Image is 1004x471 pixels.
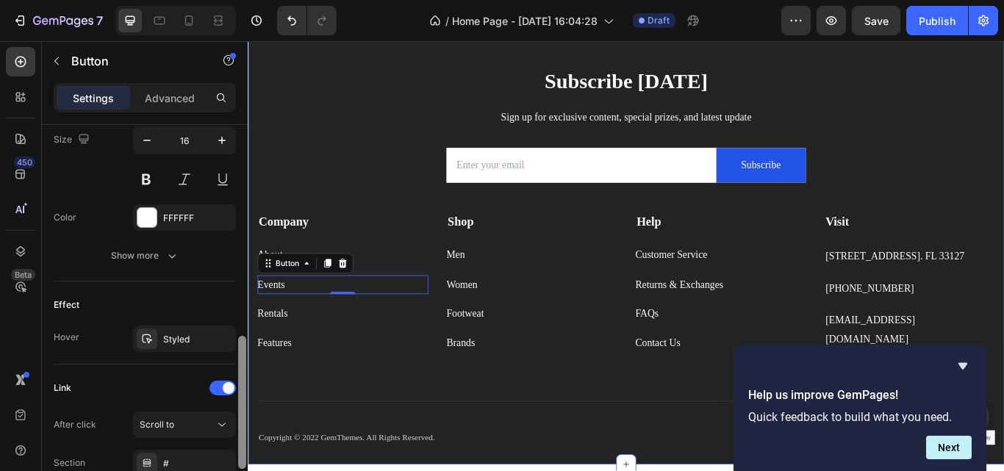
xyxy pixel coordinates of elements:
[742,454,770,470] img: Alt Image
[54,211,76,224] div: Color
[232,273,268,295] a: Women
[672,373,678,384] img: Alt Image
[673,240,869,262] p: [STREET_ADDRESS]. FL 33127
[12,203,71,218] strong: Company
[11,239,40,261] p: About
[232,239,253,261] a: Men
[919,13,955,29] div: Publish
[277,6,337,35] div: Undo/Redo
[748,386,972,404] h2: Help us improve GemPages!
[12,78,869,100] p: Sign up for exclusive content, special prizes, and latest update
[54,456,85,470] div: Section
[648,14,670,27] span: Draft
[233,203,263,218] strong: Shop
[756,373,771,384] img: Alt Image
[452,273,555,295] a: Returns & Exchanges
[748,357,972,459] div: Help us improve GemPages!
[71,52,196,70] p: Button
[54,331,79,344] div: Hover
[96,12,103,29] p: 7
[6,6,110,35] button: 7
[248,41,1004,471] iframe: Design area
[452,239,536,261] a: Customer Service
[163,333,232,346] div: Styled
[232,307,276,329] a: Footweat
[54,298,79,312] div: Effect
[673,278,869,300] p: [PHONE_NUMBER]
[163,457,232,470] div: #
[54,381,71,395] div: Link
[864,15,889,27] span: Save
[54,242,236,269] button: Show more
[673,203,700,218] strong: Visit
[140,419,174,430] span: Scroll to
[452,342,505,364] a: Contact Us
[809,454,837,471] img: Alt Image
[11,342,51,364] a: Features
[926,436,972,459] button: Next question
[12,32,869,63] p: Subscribe [DATE]
[708,454,736,471] img: Alt Image
[111,248,179,263] div: Show more
[852,6,900,35] button: Save
[445,13,449,29] span: /
[748,410,972,424] p: Quick feedback to build what you need.
[843,454,871,471] img: Alt Image
[452,307,479,329] a: FAQs
[29,253,62,266] div: Button
[546,125,651,165] button: Subscribe
[133,411,236,438] button: Scroll to
[14,157,35,168] div: 450
[11,307,46,329] a: Rentals
[906,6,968,35] button: Publish
[954,357,972,375] button: Hide survey
[145,90,195,106] p: Advanced
[452,13,598,29] span: Home Page - [DATE] 16:04:28
[11,239,40,261] a: Rich Text Editor. Editing area: main
[575,134,621,156] div: Subscribe
[163,212,232,225] div: FFFFFF
[725,373,739,386] img: Alt Image
[696,373,708,381] img: Alt Image
[232,342,265,364] a: Brands
[232,125,546,165] input: Enter your email
[54,130,93,150] div: Size
[11,269,35,281] div: Beta
[673,314,869,359] p: [EMAIL_ADDRESS][DOMAIN_NAME]
[775,454,803,470] img: Alt Image
[54,418,96,431] div: After click
[756,373,771,384] div: Image Title
[453,203,482,218] strong: Help
[11,273,43,295] a: Events
[12,456,429,470] p: Copyright © 2022 GemThemes. All Rights Reserved.
[73,90,114,106] p: Settings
